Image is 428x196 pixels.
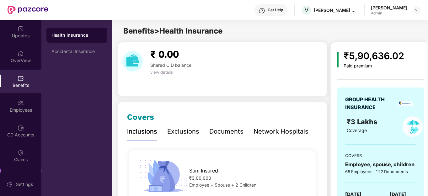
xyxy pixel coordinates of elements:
div: ₹3,00,000 [189,175,307,182]
div: [PERSON_NAME] [371,5,407,11]
img: download [122,51,143,72]
img: svg+xml;base64,PHN2ZyBpZD0iU2V0dGluZy0yMHgyMCIgeG1sbnM9Imh0dHA6Ly93d3cudzMub3JnLzIwMDAvc3ZnIiB3aW... [7,181,13,188]
img: svg+xml;base64,PHN2ZyBpZD0iQmVuZWZpdHMiIHhtbG5zPSJodHRwOi8vd3d3LnczLm9yZy8yMDAwL3N2ZyIgd2lkdGg9Ij... [18,75,24,82]
img: svg+xml;base64,PHN2ZyBpZD0iRW1wbG95ZWVzIiB4bWxucz0iaHR0cDovL3d3dy53My5vcmcvMjAwMC9zdmciIHdpZHRoPS... [18,100,24,106]
span: Employee + Spouse + 2 Children [189,182,256,188]
div: [PERSON_NAME] ESTATES DEVELOPERS PRIVATE LIMITED [314,7,358,13]
span: V [304,6,309,14]
img: svg+xml;base64,PHN2ZyBpZD0iSG9tZSIgeG1sbnM9Imh0dHA6Ly93d3cudzMub3JnLzIwMDAvc3ZnIiB3aWR0aD0iMjAiIG... [18,50,24,57]
div: ₹5,90,636.02 [344,49,404,63]
div: Health Insurance [51,32,102,38]
div: Admin [371,11,407,16]
img: svg+xml;base64,PHN2ZyBpZD0iQ0RfQWNjb3VudHMiIGRhdGEtbmFtZT0iQ0QgQWNjb3VudHMiIHhtbG5zPSJodHRwOi8vd3... [18,125,24,131]
span: ₹ 0.00 [150,49,179,60]
div: COVERS [345,152,416,159]
div: Accidental Insurance [51,49,102,54]
img: svg+xml;base64,PHN2ZyBpZD0iQ2xhaW0iIHhtbG5zPSJodHRwOi8vd3d3LnczLm9yZy8yMDAwL3N2ZyIgd2lkdGg9IjIwIi... [18,150,24,156]
img: New Pazcare Logo [8,6,48,14]
div: Documents [209,127,243,136]
img: svg+xml;base64,PHN2ZyBpZD0iVXBkYXRlZCIgeG1sbnM9Imh0dHA6Ly93d3cudzMub3JnLzIwMDAvc3ZnIiB3aWR0aD0iMj... [18,26,24,32]
span: Covers [127,113,154,122]
span: ₹3 Lakhs [347,118,379,126]
img: icon [137,158,190,194]
div: Network Hospitals [254,127,308,136]
div: Exclusions [167,127,199,136]
div: Settings [14,181,35,188]
img: svg+xml;base64,PHN2ZyBpZD0iSGVscC0zMngzMiIgeG1sbnM9Imh0dHA6Ly93d3cudzMub3JnLzIwMDAvc3ZnIiB3aWR0aD... [259,8,265,14]
img: policyIcon [403,116,423,137]
span: view details [150,70,173,75]
div: Inclusions [127,127,157,136]
div: Employee, spouse, children [345,161,416,168]
div: GROUP HEALTH INSURANCE [345,96,396,111]
div: Get Help [268,8,283,13]
img: svg+xml;base64,PHN2ZyBpZD0iRHJvcGRvd24tMzJ4MzIiIHhtbG5zPSJodHRwOi8vd3d3LnczLm9yZy8yMDAwL3N2ZyIgd2... [414,8,419,13]
div: 68 Employees | 122 Dependents [345,168,416,175]
span: Sum Insured [189,167,218,175]
div: Paid premium [344,63,404,69]
span: Shared C.D balance [150,62,191,68]
img: insurerLogo [398,101,414,106]
img: icon [337,52,339,67]
span: Benefits > Health Insurance [123,26,222,35]
span: Coverage [347,128,367,133]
